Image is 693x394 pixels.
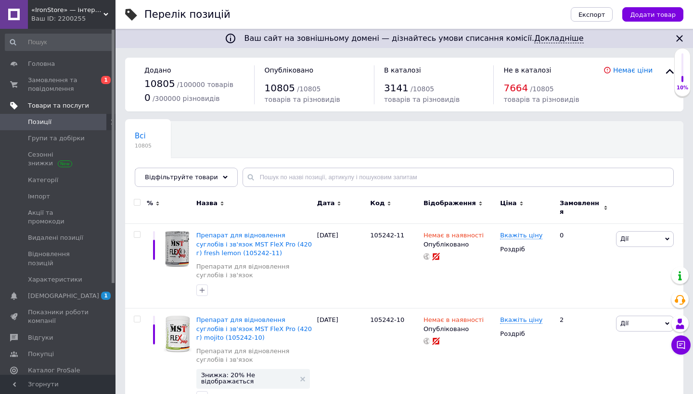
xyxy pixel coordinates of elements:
[503,96,579,103] span: товарів та різновидів
[5,34,114,51] input: Пошук
[384,82,409,94] span: 3141
[201,372,295,384] span: Знижка: 20% Не відображається
[28,234,83,242] span: Видалені позиції
[28,60,55,68] span: Головна
[196,199,218,208] span: Назва
[500,199,516,208] span: Ціна
[28,101,89,110] span: Товари та послуги
[135,142,152,149] span: 10805
[31,14,115,23] div: Ваш ID: 2200255
[671,335,691,355] button: Чат з покупцем
[384,66,421,74] span: В каталозі
[317,199,335,208] span: Дата
[31,6,103,14] span: «IronStore» — інтернет-магазин спортивного харчування
[534,34,583,43] a: Докладніше
[571,7,613,22] button: Експорт
[135,168,179,177] span: В наявності
[177,81,233,88] span: / 100000 товарів
[423,199,476,208] span: Відображення
[28,250,89,267] span: Відновлення позицій
[264,66,313,74] span: Опубліковано
[135,132,146,140] span: Всі
[674,33,685,44] svg: Закрити
[530,85,553,93] span: / 10805
[620,320,629,327] span: Дії
[620,235,629,242] span: Дії
[384,96,460,103] span: товарів та різновидів
[503,82,528,94] span: 7664
[101,76,111,84] span: 1
[370,232,404,239] span: 105242-11
[264,96,340,103] span: товарів та різновидів
[196,262,312,280] a: Препарати для відновлення суглобів і зв'язок
[28,209,89,226] span: Акції та промокоди
[613,66,653,74] a: Немає ціни
[144,92,151,103] span: 0
[28,275,82,284] span: Характеристики
[423,232,484,242] span: Немає в наявності
[370,199,385,208] span: Код
[196,232,312,256] a: Препарат для відновлення суглобів і зв'язок MST FleX Pro (420 г) fresh lemon (105242-11)
[101,292,111,300] span: 1
[28,333,53,342] span: Відгуки
[164,316,192,352] img: Препарат для восстановления суставов и связок MST FleX Pro (420 г) mojito (105242-10)
[630,11,676,18] span: Додати товар
[500,316,542,324] span: Вкажіть ціну
[196,316,312,341] a: Препарат для відновлення суглобів і зв'язок MST FleX Pro (420 г) mojito (105242-10)
[578,11,605,18] span: Експорт
[554,224,614,308] div: 0
[244,34,583,43] span: Ваш сайт на зовнішньому домені — дізнайтесь умови списання комісії.
[28,134,85,143] span: Групи та добірки
[675,85,690,91] div: 10%
[28,308,89,325] span: Показники роботи компанії
[28,176,58,185] span: Категорії
[503,66,551,74] span: Не в каталозі
[144,78,175,89] span: 10805
[153,95,220,102] span: / 300000 різновидів
[622,7,683,22] button: Додати товар
[196,347,312,364] a: Препарати для відновлення суглобів і зв'язок
[297,85,321,93] span: / 10805
[423,325,495,333] div: Опубліковано
[411,85,434,93] span: / 10805
[28,350,54,358] span: Покупці
[315,224,368,308] div: [DATE]
[28,118,51,126] span: Позиції
[560,199,601,216] span: Замовлення
[243,168,674,187] input: Пошук по назві позиції, артикулу і пошуковим запитам
[28,192,50,201] span: Імпорт
[423,316,484,326] span: Немає в наявності
[28,366,80,375] span: Каталог ProSale
[28,76,89,93] span: Замовлення та повідомлення
[500,245,552,254] div: Роздріб
[28,150,89,168] span: Сезонні знижки
[370,316,404,323] span: 105242-10
[500,232,542,239] span: Вкажіть ціну
[145,173,218,181] span: Відфільтруйте товари
[144,66,171,74] span: Додано
[147,199,153,208] span: %
[164,231,192,266] img: Препарат для восстановления суставов и связок MST FleX Pro (420 г) fresh lemon (105242-11)
[28,292,99,300] span: [DEMOGRAPHIC_DATA]
[264,82,295,94] span: 10805
[423,240,495,249] div: Опубліковано
[144,10,231,20] div: Перелік позицій
[500,330,552,338] div: Роздріб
